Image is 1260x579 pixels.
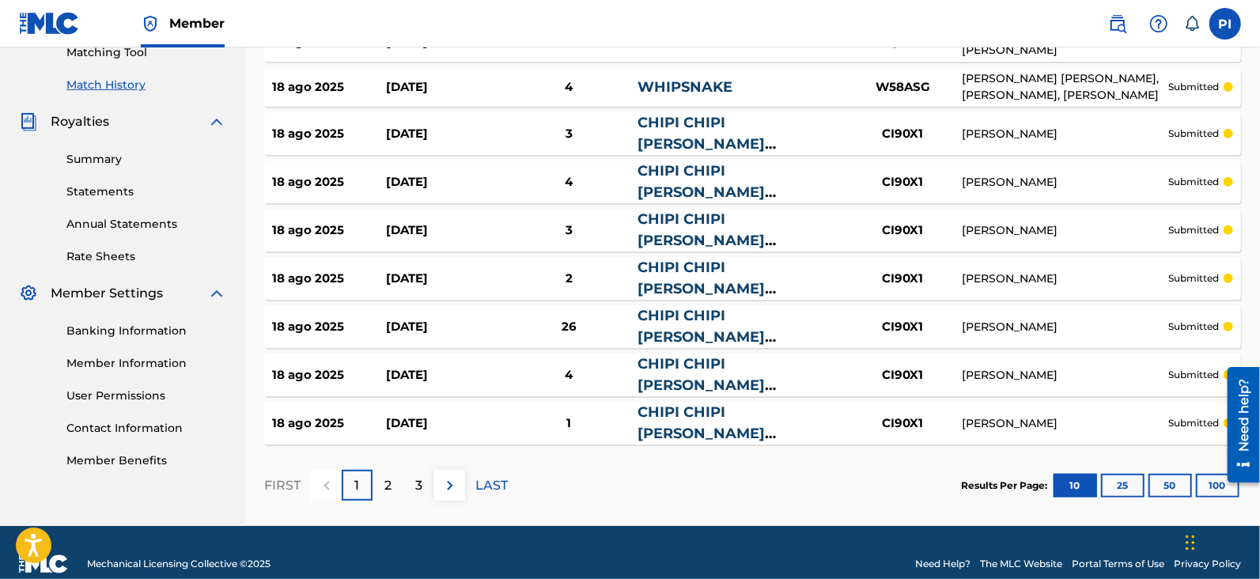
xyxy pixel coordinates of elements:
a: Privacy Policy [1174,557,1241,571]
img: help [1149,14,1168,33]
a: CHIPI CHIPI [PERSON_NAME] [PERSON_NAME] [638,307,765,367]
p: submitted [1168,127,1219,141]
p: submitted [1168,368,1219,382]
img: MLC Logo [19,12,80,35]
a: Contact Information [66,420,226,437]
a: Banking Information [66,323,226,339]
a: Matching Tool [66,44,226,61]
div: [PERSON_NAME] [962,126,1168,142]
div: [DATE] [386,173,500,191]
a: Annual Statements [66,216,226,233]
a: Statements [66,184,226,200]
div: 3 [501,125,638,143]
div: User Menu [1209,8,1241,40]
div: Notifications [1184,16,1200,32]
a: Rate Sheets [66,248,226,265]
div: 2 [501,270,638,288]
p: 1 [355,476,360,495]
a: CHIPI CHIPI [PERSON_NAME] [PERSON_NAME] [638,162,765,222]
div: 1 [501,414,638,433]
div: [DATE] [386,125,500,143]
a: Member Information [66,355,226,372]
p: submitted [1168,175,1219,189]
p: submitted [1168,80,1219,94]
img: Royalties [19,112,38,131]
div: CI90X1 [843,173,962,191]
div: CI90X1 [843,221,962,240]
div: Widget de chat [1181,503,1260,579]
a: CHIPI CHIPI [PERSON_NAME] [PERSON_NAME] [638,355,765,415]
a: Match History [66,77,226,93]
div: [PERSON_NAME] [962,174,1168,191]
img: search [1108,14,1127,33]
p: 2 [384,476,392,495]
div: [PERSON_NAME] [962,319,1168,335]
a: Need Help? [915,557,971,571]
div: W58ASG [843,78,962,96]
img: expand [207,112,226,131]
a: CHIPI CHIPI [PERSON_NAME] [PERSON_NAME] [638,259,765,319]
div: 18 ago 2025 [272,78,386,96]
img: expand [207,284,226,303]
div: 3 [501,221,638,240]
iframe: Chat Widget [1181,503,1260,579]
div: 18 ago 2025 [272,366,386,384]
button: 10 [1054,474,1097,498]
img: Top Rightsholder [141,14,160,33]
div: 18 ago 2025 [272,318,386,336]
a: Public Search [1102,8,1133,40]
div: [DATE] [386,318,500,336]
p: submitted [1168,320,1219,334]
a: CHIPI CHIPI [PERSON_NAME] [PERSON_NAME] [638,403,765,464]
span: Member [169,14,225,32]
div: 18 ago 2025 [272,125,386,143]
div: 18 ago 2025 [272,414,386,433]
div: [PERSON_NAME] [962,415,1168,432]
div: [PERSON_NAME] [PERSON_NAME], [PERSON_NAME], [PERSON_NAME] [962,70,1168,104]
div: [PERSON_NAME] [962,222,1168,239]
div: CI90X1 [843,366,962,384]
a: Summary [66,151,226,168]
span: Mechanical Licensing Collective © 2025 [87,557,271,571]
div: 4 [501,366,638,384]
p: 3 [415,476,422,495]
p: FIRST [264,476,301,495]
p: submitted [1168,223,1219,237]
img: Member Settings [19,284,38,303]
div: CI90X1 [843,270,962,288]
a: CHIPI CHIPI [PERSON_NAME] [PERSON_NAME] [638,210,765,271]
a: Portal Terms of Use [1072,557,1164,571]
div: [PERSON_NAME] [962,271,1168,287]
div: [DATE] [386,366,500,384]
a: The MLC Website [980,557,1062,571]
div: 18 ago 2025 [272,221,386,240]
div: [DATE] [386,414,500,433]
div: [DATE] [386,221,500,240]
button: 25 [1101,474,1145,498]
button: 100 [1196,474,1239,498]
span: Royalties [51,112,109,131]
img: right [441,476,460,495]
div: [DATE] [386,78,500,96]
div: 18 ago 2025 [272,173,386,191]
div: CI90X1 [843,414,962,433]
p: submitted [1168,271,1219,286]
a: WHIPSNAKE [638,78,732,96]
div: 4 [501,78,638,96]
a: Member Benefits [66,452,226,469]
a: CHIPI CHIPI [PERSON_NAME] [PERSON_NAME] [638,114,765,174]
div: CI90X1 [843,318,962,336]
a: HIT THE ROAD [638,33,746,51]
p: submitted [1168,416,1219,430]
div: [PERSON_NAME] [962,367,1168,384]
div: 26 [501,318,638,336]
iframe: Resource Center [1216,361,1260,488]
p: Results Per Page: [961,479,1051,493]
div: 4 [501,173,638,191]
div: [DATE] [386,270,500,288]
div: Help [1143,8,1175,40]
a: User Permissions [66,388,226,404]
span: Member Settings [51,284,163,303]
